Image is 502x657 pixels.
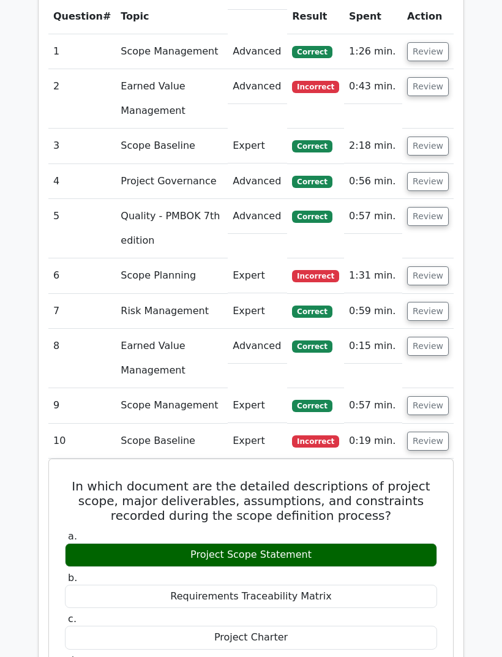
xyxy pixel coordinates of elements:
[116,388,228,423] td: Scope Management
[407,266,449,285] button: Review
[344,294,402,329] td: 0:59 min.
[344,424,402,459] td: 0:19 min.
[53,10,103,22] span: Question
[407,337,449,356] button: Review
[116,34,228,69] td: Scope Management
[48,388,116,423] td: 9
[48,34,116,69] td: 1
[344,34,402,69] td: 1:26 min.
[68,613,77,625] span: c.
[64,479,438,523] h5: In which document are the detailed descriptions of project scope, major deliverables, assumptions...
[228,34,287,69] td: Advanced
[65,585,437,609] div: Requirements Traceability Matrix
[48,164,116,199] td: 4
[228,294,287,329] td: Expert
[407,172,449,191] button: Review
[228,388,287,423] td: Expert
[344,164,402,199] td: 0:56 min.
[228,129,287,163] td: Expert
[407,396,449,415] button: Review
[344,388,402,423] td: 0:57 min.
[407,207,449,226] button: Review
[116,199,228,258] td: Quality - PMBOK 7th edition
[48,424,116,459] td: 10
[228,329,287,364] td: Advanced
[48,199,116,258] td: 5
[228,199,287,234] td: Advanced
[48,69,116,129] td: 2
[116,424,228,459] td: Scope Baseline
[292,46,332,58] span: Correct
[407,137,449,156] button: Review
[407,302,449,321] button: Review
[228,258,287,293] td: Expert
[292,140,332,152] span: Correct
[68,572,77,584] span: b.
[292,400,332,412] span: Correct
[407,432,449,451] button: Review
[228,424,287,459] td: Expert
[48,329,116,388] td: 8
[116,69,228,129] td: Earned Value Management
[292,340,332,353] span: Correct
[344,329,402,364] td: 0:15 min.
[228,164,287,199] td: Advanced
[292,81,339,93] span: Incorrect
[48,258,116,293] td: 6
[344,258,402,293] td: 1:31 min.
[116,129,228,163] td: Scope Baseline
[48,294,116,329] td: 7
[65,543,437,567] div: Project Scope Statement
[116,294,228,329] td: Risk Management
[68,530,77,542] span: a.
[292,270,339,282] span: Incorrect
[116,329,228,388] td: Earned Value Management
[292,211,332,223] span: Correct
[344,129,402,163] td: 2:18 min.
[65,626,437,650] div: Project Charter
[292,306,332,318] span: Correct
[407,42,449,61] button: Review
[116,258,228,293] td: Scope Planning
[407,77,449,96] button: Review
[292,176,332,188] span: Correct
[292,435,339,448] span: Incorrect
[228,69,287,104] td: Advanced
[116,164,228,199] td: Project Governance
[344,199,402,234] td: 0:57 min.
[48,129,116,163] td: 3
[344,69,402,104] td: 0:43 min.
